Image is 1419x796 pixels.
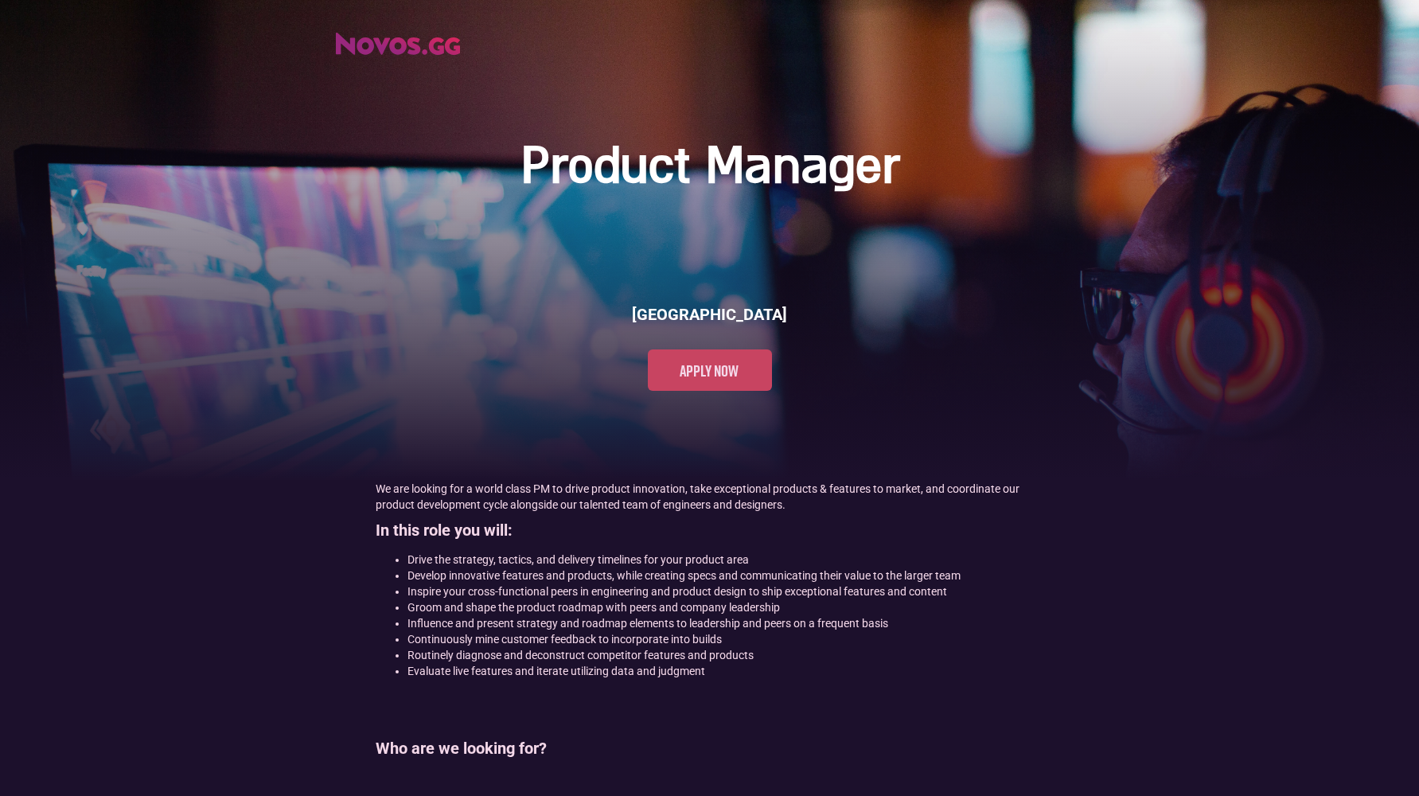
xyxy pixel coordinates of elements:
li: Develop innovative features and products, while creating specs and communicating their value to t... [407,568,1044,583]
strong: In this role you will: [376,521,513,540]
li: Routinely diagnose and deconstruct competitor features and products [407,647,1044,663]
h1: Product Manager [520,137,899,200]
a: Apply now [648,349,772,391]
li: Groom and shape the product roadmap with peers and company leadership [407,599,1044,615]
li: Influence and present strategy and roadmap elements to leadership and peers on a frequent basis [407,615,1044,631]
h6: [GEOGRAPHIC_DATA] [632,303,787,326]
li: Continuously mine customer feedback to incorporate into builds [407,631,1044,647]
li: Inspire your cross-functional peers in engineering and product design to ship exceptional feature... [407,583,1044,599]
p: ‍ [376,687,1044,703]
p: We are looking for a world class PM to drive product innovation, take exceptional products & feat... [376,481,1044,513]
strong: Who are we looking for? [376,739,547,758]
li: Drive the strategy, tactics, and delivery timelines for your product area [407,552,1044,568]
li: Evaluate live features and iterate utilizing data and judgment [407,663,1044,679]
p: ‍ [376,770,1044,786]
